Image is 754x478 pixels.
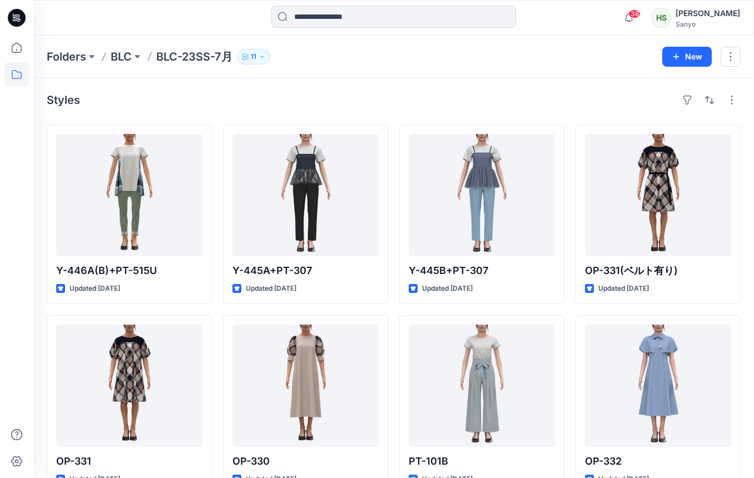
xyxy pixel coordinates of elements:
a: Y-445B+PT-307 [409,134,555,256]
p: Updated [DATE] [598,283,649,295]
p: BLC-23SS-7月 [156,49,232,64]
p: 11 [251,51,256,63]
p: PT-101B [409,454,555,469]
p: OP-331 [56,454,202,469]
a: OP-331 [56,325,202,447]
a: Y-446A(B)+PT-515U [56,134,202,256]
p: Updated [DATE] [70,283,120,295]
p: Updated [DATE] [422,283,473,295]
a: OP-331(ベルト有り) [585,134,731,256]
p: Y-446A(B)+PT-515U [56,263,202,278]
button: New [662,47,712,67]
button: 11 [237,49,270,64]
div: Sanyo [676,20,740,28]
a: PT-101B [409,325,555,447]
div: [PERSON_NAME] [676,7,740,20]
p: Y-445B+PT-307 [409,263,555,278]
p: OP-330 [232,454,379,469]
h4: Styles [47,93,80,107]
a: OP-332 [585,325,731,447]
span: 38 [628,9,641,18]
p: OP-332 [585,454,731,469]
a: BLC [111,49,132,64]
p: OP-331(ベルト有り) [585,263,731,278]
p: Y-445A+PT-307 [232,263,379,278]
div: HS [651,8,671,28]
a: Folders [47,49,86,64]
a: Y-445A+PT-307 [232,134,379,256]
p: Updated [DATE] [246,283,296,295]
a: OP-330 [232,325,379,447]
